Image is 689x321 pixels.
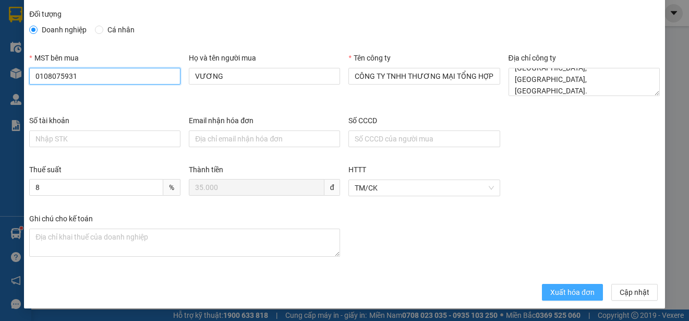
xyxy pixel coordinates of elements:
[189,54,256,62] label: Họ và tên người mua
[189,130,340,147] input: Email nhận hóa đơn
[29,68,180,85] input: MST bên mua
[29,179,163,196] input: Thuế suất
[29,10,62,18] label: Đối tượng
[550,287,595,298] span: Xuất hóa đơn
[348,165,366,174] label: HTTT
[542,284,603,301] button: Xuất hóa đơn
[103,24,139,35] span: Cá nhân
[348,130,500,147] input: Số CCCD
[29,54,78,62] label: MST bên mua
[355,180,493,196] span: TM/CK
[620,287,649,298] span: Cập nhật
[29,130,180,147] input: Số tài khoản
[189,165,223,174] label: Thành tiền
[348,54,390,62] label: Tên công ty
[163,179,180,196] span: %
[189,116,253,125] label: Email nhận hóa đơn
[348,116,377,125] label: Số CCCD
[29,215,93,223] label: Ghi chú cho kế toán
[509,68,660,96] textarea: Địa chỉ công ty
[611,284,658,301] button: Cập nhật
[189,68,340,85] input: Họ và tên người mua
[29,229,340,257] textarea: Ghi chú đơn hàng Ghi chú cho kế toán
[38,24,91,35] span: Doanh nghiệp
[509,54,556,62] label: Địa chỉ công ty
[29,165,62,174] label: Thuế suất
[29,116,69,125] label: Số tài khoản
[348,68,500,85] input: Tên công ty
[324,179,341,196] span: đ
